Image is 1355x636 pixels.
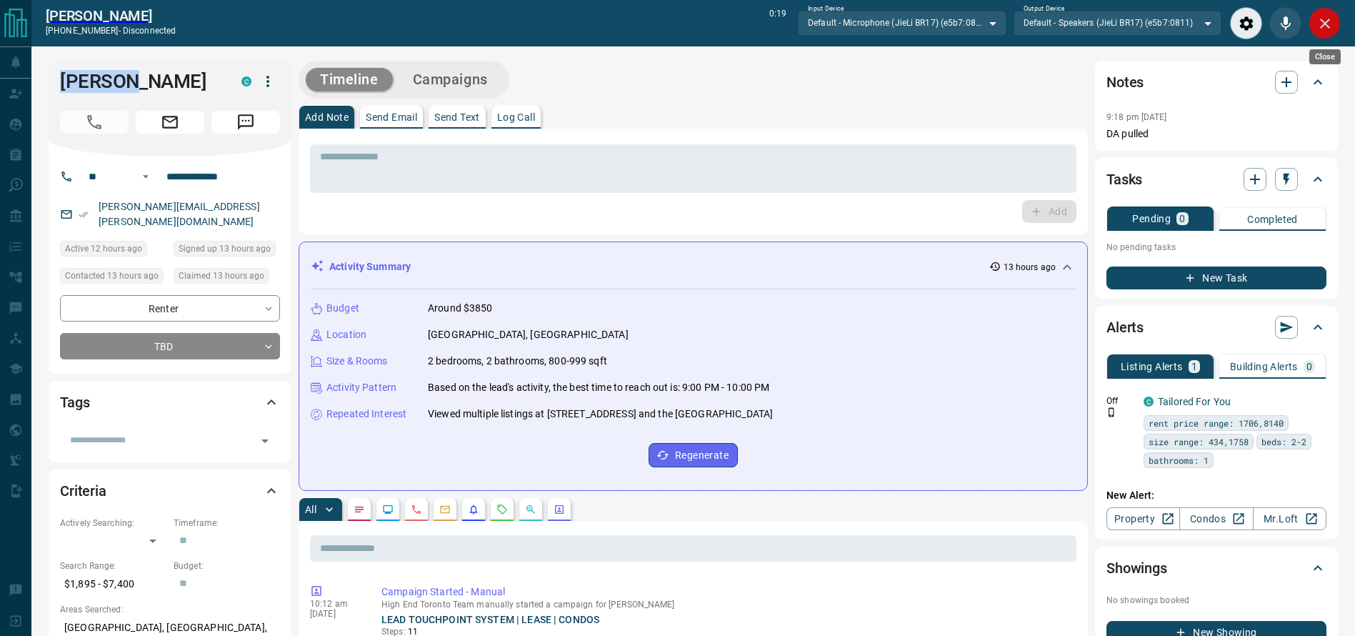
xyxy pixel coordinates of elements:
[60,333,280,359] div: TBD
[211,111,280,134] span: Message
[136,111,204,134] span: Email
[60,603,280,616] p: Areas Searched:
[1144,397,1154,407] div: condos.ca
[46,7,176,24] a: [PERSON_NAME]
[1024,4,1064,14] label: Output Device
[60,391,89,414] h2: Tags
[123,26,176,36] span: disconnected
[310,609,360,619] p: [DATE]
[354,504,365,515] svg: Notes
[60,268,166,288] div: Sun Sep 14 2025
[326,327,366,342] p: Location
[1179,507,1253,530] a: Condos
[60,385,280,419] div: Tags
[326,407,406,422] p: Repeated Interest
[525,504,536,515] svg: Opportunities
[1106,267,1326,289] button: New Task
[1106,316,1144,339] h2: Alerts
[60,572,166,596] p: $1,895 - $7,400
[46,24,176,37] p: [PHONE_NUMBER] -
[428,327,629,342] p: [GEOGRAPHIC_DATA], [GEOGRAPHIC_DATA]
[1191,362,1197,372] p: 1
[1149,453,1209,467] span: bathrooms: 1
[381,614,599,625] a: LEAD TOUCHPOINT SYSTEM | LEASE | CONDOS
[428,407,773,422] p: Viewed multiple listings at [STREET_ADDRESS] and the [GEOGRAPHIC_DATA]
[1106,507,1180,530] a: Property
[382,504,394,515] svg: Lead Browsing Activity
[1106,168,1142,191] h2: Tasks
[1230,362,1298,372] p: Building Alerts
[1309,7,1341,39] div: Close
[65,269,159,283] span: Contacted 13 hours ago
[381,600,1071,610] p: High End Toronto Team manually started a campaign for [PERSON_NAME]
[1106,126,1326,141] p: DA pulled
[311,254,1076,280] div: Activity Summary13 hours ago
[1253,507,1326,530] a: Mr.Loft
[497,112,535,122] p: Log Call
[1179,214,1185,224] p: 0
[1106,71,1144,94] h2: Notes
[60,474,280,508] div: Criteria
[305,505,316,515] p: All
[1106,65,1326,99] div: Notes
[769,7,786,39] p: 0:19
[1121,362,1183,372] p: Listing Alerts
[1306,362,1312,372] p: 0
[179,269,264,283] span: Claimed 13 hours ago
[1106,488,1326,503] p: New Alert:
[1132,214,1171,224] p: Pending
[137,168,154,185] button: Open
[428,354,607,369] p: 2 bedrooms, 2 bathrooms, 800-999 sqft
[1106,112,1167,122] p: 9:18 pm [DATE]
[79,209,89,219] svg: Email Verified
[1106,594,1326,607] p: No showings booked
[468,504,479,515] svg: Listing Alerts
[60,241,166,261] div: Sun Sep 14 2025
[1309,49,1341,64] div: Close
[798,11,1006,35] div: Default - Microphone (JieLi BR17) (e5b7:0811)
[1106,394,1135,407] p: Off
[179,242,271,256] span: Signed up 13 hours ago
[1247,214,1298,224] p: Completed
[60,480,106,502] h2: Criteria
[255,431,275,451] button: Open
[1106,551,1326,585] div: Showings
[174,517,280,530] p: Timeframe:
[649,443,738,467] button: Regenerate
[1014,11,1221,35] div: Default - Speakers (JieLi BR17) (e5b7:0811)
[1230,7,1262,39] div: Audio Settings
[329,259,411,274] p: Activity Summary
[1106,557,1167,580] h2: Showings
[1149,434,1249,449] span: size range: 434,1758
[1106,162,1326,197] div: Tasks
[60,111,129,134] span: Call
[174,560,280,572] p: Budget:
[310,599,360,609] p: 10:12 am
[1106,407,1116,417] svg: Push Notification Only
[434,112,480,122] p: Send Text
[1269,7,1301,39] div: Mute
[366,112,417,122] p: Send Email
[326,301,359,316] p: Budget
[60,70,220,93] h1: [PERSON_NAME]
[174,268,280,288] div: Sun Sep 14 2025
[305,112,349,122] p: Add Note
[326,380,396,395] p: Activity Pattern
[411,504,422,515] svg: Calls
[326,354,388,369] p: Size & Rooms
[174,241,280,261] div: Sun Sep 14 2025
[60,295,280,322] div: Renter
[241,76,251,86] div: condos.ca
[399,68,502,91] button: Campaigns
[808,4,844,14] label: Input Device
[554,504,565,515] svg: Agent Actions
[306,68,393,91] button: Timeline
[1261,434,1306,449] span: beds: 2-2
[99,201,260,227] a: [PERSON_NAME][EMAIL_ADDRESS][PERSON_NAME][DOMAIN_NAME]
[428,301,493,316] p: Around $3850
[1004,261,1056,274] p: 13 hours ago
[1106,310,1326,344] div: Alerts
[381,585,1071,600] p: Campaign Started - Manual
[60,560,166,572] p: Search Range:
[439,504,451,515] svg: Emails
